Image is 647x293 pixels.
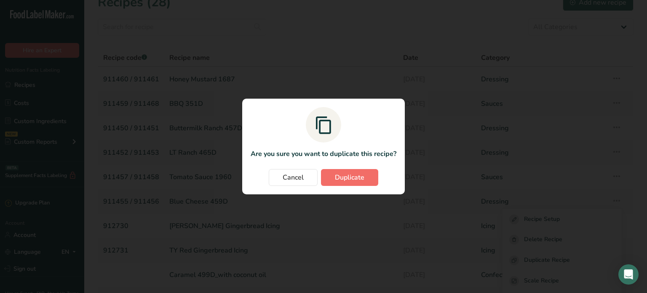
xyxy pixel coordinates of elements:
[283,172,304,183] span: Cancel
[321,169,378,186] button: Duplicate
[251,149,396,159] p: Are you sure you want to duplicate this recipe?
[269,169,318,186] button: Cancel
[335,172,364,183] span: Duplicate
[618,264,639,285] div: Open Intercom Messenger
